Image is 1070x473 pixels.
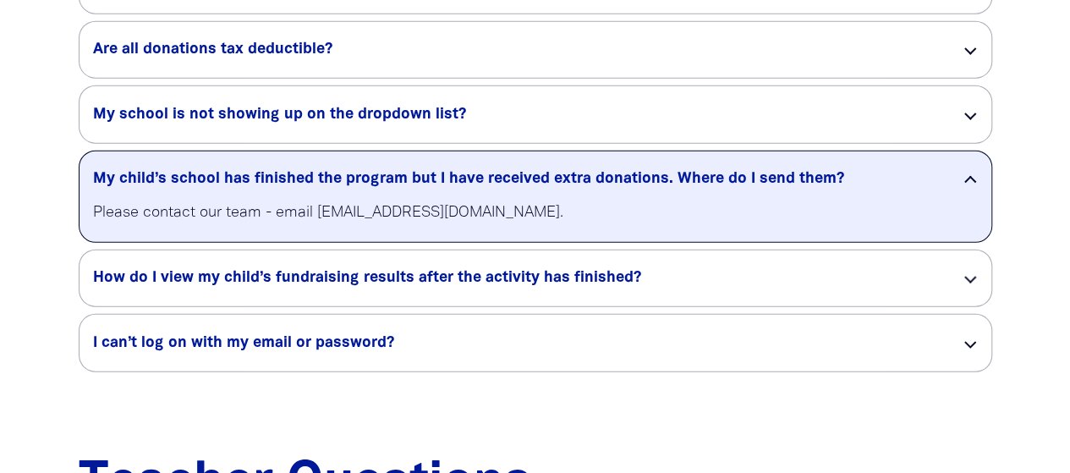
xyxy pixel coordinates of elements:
[93,268,934,289] h5: How do I view my child’s fundraising results after the activity has finished?
[93,105,934,125] h5: My school is not showing up on the dropdown list?
[93,40,934,60] h5: Are all donations tax deductible?
[93,169,934,190] h5: My child’s school has finished the program but I have received extra donations. Where do I send t...
[93,333,934,354] h5: I can’t log on with my email or password?
[93,203,978,223] p: Please contact our team - email [EMAIL_ADDRESS][DOMAIN_NAME].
